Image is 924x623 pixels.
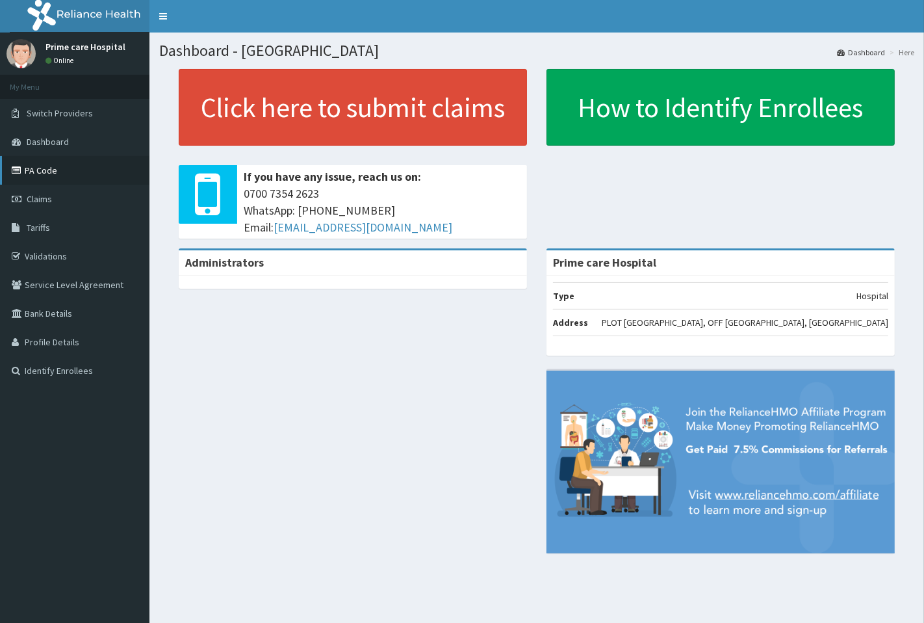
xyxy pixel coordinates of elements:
b: Administrators [185,255,264,270]
b: If you have any issue, reach us on: [244,169,421,184]
li: Here [886,47,914,58]
span: Switch Providers [27,107,93,119]
p: Prime care Hospital [45,42,125,51]
a: Dashboard [837,47,885,58]
a: Click here to submit claims [179,69,527,146]
span: Claims [27,193,52,205]
p: Hospital [856,289,888,302]
b: Address [553,317,588,328]
img: User Image [6,39,36,68]
span: 0700 7354 2623 WhatsApp: [PHONE_NUMBER] Email: [244,185,520,235]
a: How to Identify Enrollees [546,69,895,146]
a: Online [45,56,77,65]
b: Type [553,290,574,302]
span: Dashboard [27,136,69,148]
p: PLOT [GEOGRAPHIC_DATA], OFF [GEOGRAPHIC_DATA], [GEOGRAPHIC_DATA] [602,316,888,329]
a: [EMAIL_ADDRESS][DOMAIN_NAME] [274,220,452,235]
img: provider-team-banner.png [546,371,895,553]
span: Tariffs [27,222,50,233]
h1: Dashboard - [GEOGRAPHIC_DATA] [159,42,914,59]
strong: Prime care Hospital [553,255,656,270]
